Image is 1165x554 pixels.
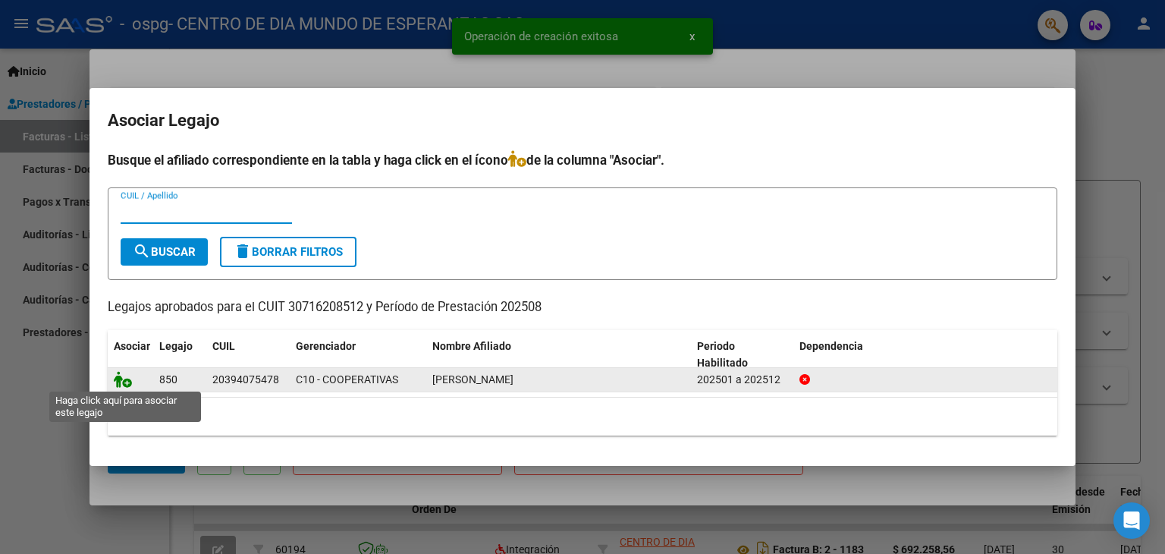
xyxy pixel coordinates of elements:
span: 850 [159,373,177,386]
datatable-header-cell: Periodo Habilitado [691,330,793,380]
span: Buscar [133,245,196,259]
button: Borrar Filtros [220,237,356,267]
datatable-header-cell: Nombre Afiliado [426,330,691,380]
span: Legajo [159,340,193,352]
span: CUIL [212,340,235,352]
span: Gerenciador [296,340,356,352]
h4: Busque el afiliado correspondiente en la tabla y haga click en el ícono de la columna "Asociar". [108,150,1057,170]
div: 20394075478 [212,371,279,389]
datatable-header-cell: Asociar [108,330,153,380]
datatable-header-cell: Gerenciador [290,330,426,380]
span: MATOS GUILLERMO DANIEL [432,373,513,386]
div: 1 registros [108,398,1057,436]
datatable-header-cell: Dependencia [793,330,1058,380]
p: Legajos aprobados para el CUIT 30716208512 y Período de Prestación 202508 [108,298,1057,317]
div: 202501 a 202512 [697,371,787,389]
span: Nombre Afiliado [432,340,511,352]
mat-icon: delete [234,242,252,260]
datatable-header-cell: Legajo [153,330,206,380]
mat-icon: search [133,242,151,260]
span: Asociar [114,340,150,352]
div: Open Intercom Messenger [1113,502,1150,539]
span: Periodo Habilitado [697,340,748,370]
span: C10 - COOPERATIVAS [296,373,398,386]
h2: Asociar Legajo [108,106,1057,135]
span: Borrar Filtros [234,245,343,259]
span: Dependencia [799,340,863,352]
datatable-header-cell: CUIL [206,330,290,380]
button: Buscar [121,238,208,266]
